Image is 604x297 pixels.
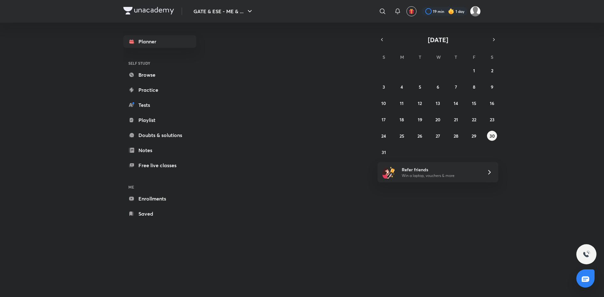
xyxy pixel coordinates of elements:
button: August 29, 2025 [469,131,479,141]
abbr: August 24, 2025 [381,133,386,139]
a: Planner [123,35,196,48]
img: referral [383,166,395,179]
a: Enrollments [123,192,196,205]
button: August 18, 2025 [397,114,407,124]
abbr: August 15, 2025 [472,100,476,106]
button: August 4, 2025 [397,82,407,92]
button: August 28, 2025 [451,131,461,141]
abbr: August 21, 2025 [454,117,458,123]
a: Free live classes [123,159,196,172]
button: August 27, 2025 [433,131,443,141]
abbr: Sunday [383,54,385,60]
abbr: August 3, 2025 [383,84,385,90]
button: avatar [406,6,417,16]
button: GATE & ESE - ME & ... [190,5,257,18]
button: August 14, 2025 [451,98,461,108]
abbr: August 14, 2025 [454,100,458,106]
p: Win a laptop, vouchers & more [402,173,479,179]
span: [DATE] [428,36,448,44]
abbr: August 10, 2025 [381,100,386,106]
abbr: August 12, 2025 [418,100,422,106]
abbr: Tuesday [419,54,421,60]
button: August 15, 2025 [469,98,479,108]
img: ttu [583,250,590,258]
button: August 12, 2025 [415,98,425,108]
button: August 20, 2025 [433,114,443,124]
abbr: August 1, 2025 [473,68,475,74]
abbr: August 28, 2025 [454,133,458,139]
abbr: Saturday [491,54,493,60]
a: Tests [123,99,196,111]
abbr: Monday [400,54,404,60]
button: August 23, 2025 [487,114,497,124]
abbr: August 18, 2025 [400,117,404,123]
abbr: August 4, 2025 [400,84,403,90]
button: August 22, 2025 [469,114,479,124]
a: Browse [123,69,196,81]
button: August 7, 2025 [451,82,461,92]
abbr: August 11, 2025 [400,100,404,106]
h6: SELF STUDY [123,58,196,69]
abbr: Friday [473,54,475,60]
abbr: August 6, 2025 [437,84,439,90]
abbr: August 19, 2025 [418,117,422,123]
button: August 21, 2025 [451,114,461,124]
abbr: August 17, 2025 [382,117,386,123]
button: August 8, 2025 [469,82,479,92]
a: Company Logo [123,7,174,16]
button: August 5, 2025 [415,82,425,92]
abbr: August 13, 2025 [436,100,440,106]
abbr: August 31, 2025 [382,149,386,155]
a: Notes [123,144,196,157]
button: August 17, 2025 [379,114,389,124]
button: August 10, 2025 [379,98,389,108]
abbr: August 30, 2025 [489,133,495,139]
button: August 3, 2025 [379,82,389,92]
a: Saved [123,207,196,220]
button: August 25, 2025 [397,131,407,141]
button: August 30, 2025 [487,131,497,141]
abbr: August 20, 2025 [435,117,440,123]
button: August 19, 2025 [415,114,425,124]
button: August 1, 2025 [469,65,479,75]
button: [DATE] [386,35,489,44]
button: August 31, 2025 [379,147,389,157]
img: streak [448,8,454,14]
button: August 2, 2025 [487,65,497,75]
button: August 11, 2025 [397,98,407,108]
abbr: August 23, 2025 [490,117,495,123]
abbr: August 26, 2025 [417,133,422,139]
button: August 13, 2025 [433,98,443,108]
abbr: Thursday [455,54,457,60]
button: August 24, 2025 [379,131,389,141]
abbr: August 7, 2025 [455,84,457,90]
abbr: August 22, 2025 [472,117,476,123]
abbr: August 29, 2025 [472,133,476,139]
img: Prakhar Mishra [470,6,481,17]
button: August 6, 2025 [433,82,443,92]
abbr: Wednesday [436,54,441,60]
h6: ME [123,182,196,192]
abbr: August 8, 2025 [473,84,475,90]
a: Practice [123,84,196,96]
abbr: August 5, 2025 [419,84,421,90]
abbr: August 25, 2025 [400,133,404,139]
a: Playlist [123,114,196,126]
button: August 26, 2025 [415,131,425,141]
abbr: August 2, 2025 [491,68,493,74]
a: Doubts & solutions [123,129,196,141]
button: August 16, 2025 [487,98,497,108]
abbr: August 16, 2025 [490,100,494,106]
abbr: August 9, 2025 [491,84,493,90]
button: August 9, 2025 [487,82,497,92]
h6: Refer friends [402,166,479,173]
img: Company Logo [123,7,174,14]
img: avatar [409,8,414,14]
abbr: August 27, 2025 [436,133,440,139]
